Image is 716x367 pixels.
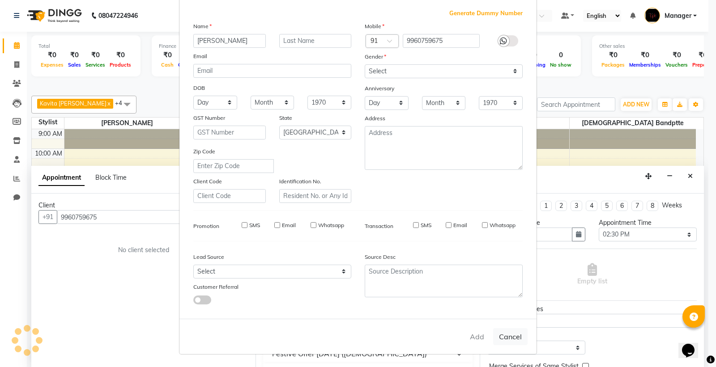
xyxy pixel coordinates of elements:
[193,189,266,203] input: Client Code
[193,64,351,78] input: Email
[193,52,207,60] label: Email
[365,253,396,261] label: Source Desc
[193,22,212,30] label: Name
[365,222,393,230] label: Transaction
[279,114,292,122] label: State
[318,221,344,229] label: Whatsapp
[193,177,222,186] label: Client Code
[193,34,266,48] input: First Name
[193,126,266,139] input: GST Number
[279,177,321,186] label: Identification No.
[493,328,528,345] button: Cancel
[193,114,225,122] label: GST Number
[403,34,480,48] input: Mobile
[449,9,523,18] span: Generate Dummy Number
[193,283,239,291] label: Customer Referral
[365,114,385,122] label: Address
[365,84,394,93] label: Anniversary
[193,222,219,230] label: Promotion
[282,221,296,229] label: Email
[279,34,352,48] input: Last Name
[365,22,384,30] label: Mobile
[193,84,205,92] label: DOB
[421,221,431,229] label: SMS
[490,221,516,229] label: Whatsapp
[193,253,224,261] label: Lead Source
[453,221,467,229] label: Email
[193,148,215,156] label: Zip Code
[193,159,274,173] input: Enter Zip Code
[249,221,260,229] label: SMS
[279,189,352,203] input: Resident No. or Any Id
[365,53,386,61] label: Gender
